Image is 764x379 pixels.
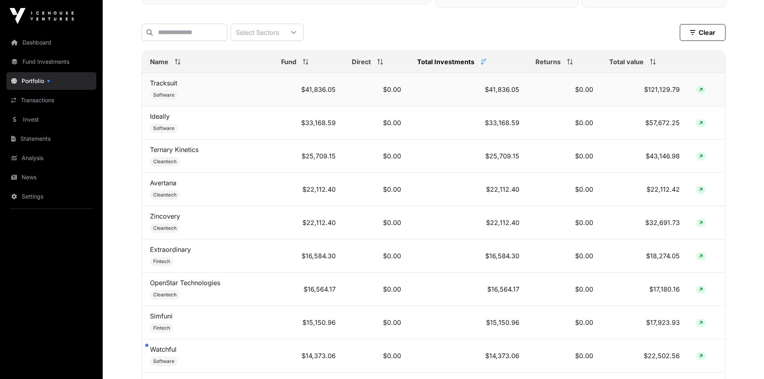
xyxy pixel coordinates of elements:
[535,57,561,67] span: Returns
[273,140,344,173] td: $25,709.15
[153,192,176,198] span: Cleantech
[281,57,296,67] span: Fund
[680,24,725,41] button: Clear
[231,24,284,41] div: Select Sectors
[153,125,174,132] span: Software
[153,225,176,231] span: Cleantech
[150,179,176,187] a: Avertana
[273,73,344,106] td: $41,836.05
[409,206,527,239] td: $22,112.40
[601,306,688,339] td: $17,923.93
[153,292,176,298] span: Cleantech
[6,111,96,128] a: Invest
[6,53,96,71] a: Fund Investments
[150,312,172,320] a: Simfuni
[601,73,688,106] td: $121,129.79
[344,173,409,206] td: $0.00
[601,206,688,239] td: $32,691.73
[6,72,96,90] a: Portfolio
[352,57,371,67] span: Direct
[601,173,688,206] td: $22,112.42
[273,339,344,373] td: $14,373.06
[344,140,409,173] td: $0.00
[6,130,96,148] a: Statements
[6,168,96,186] a: News
[409,173,527,206] td: $22,112.40
[527,106,601,140] td: $0.00
[409,73,527,106] td: $41,836.05
[527,173,601,206] td: $0.00
[527,273,601,306] td: $0.00
[273,206,344,239] td: $22,112.40
[527,73,601,106] td: $0.00
[409,239,527,273] td: $16,584.30
[601,239,688,273] td: $18,274.05
[409,273,527,306] td: $16,564.17
[527,239,601,273] td: $0.00
[150,57,168,67] span: Name
[150,279,220,287] a: OpenStar Technologies
[409,106,527,140] td: $33,168.59
[344,73,409,106] td: $0.00
[344,206,409,239] td: $0.00
[153,258,170,265] span: Fintech
[150,146,199,154] a: Ternary Kinetics
[153,92,174,98] span: Software
[344,239,409,273] td: $0.00
[409,306,527,339] td: $15,150.96
[609,57,644,67] span: Total value
[6,34,96,51] a: Dashboard
[417,57,474,67] span: Total Investments
[344,306,409,339] td: $0.00
[601,140,688,173] td: $43,146.98
[527,206,601,239] td: $0.00
[273,273,344,306] td: $16,564.17
[527,339,601,373] td: $0.00
[527,306,601,339] td: $0.00
[153,358,174,365] span: Software
[150,79,177,87] a: Tracksuit
[273,306,344,339] td: $15,150.96
[273,173,344,206] td: $22,112.40
[150,112,170,120] a: Ideally
[6,91,96,109] a: Transactions
[6,188,96,205] a: Settings
[601,106,688,140] td: $57,672.25
[153,325,170,331] span: Fintech
[273,239,344,273] td: $16,584.30
[724,340,764,379] iframe: Chat Widget
[527,140,601,173] td: $0.00
[6,149,96,167] a: Analysis
[344,273,409,306] td: $0.00
[344,339,409,373] td: $0.00
[409,339,527,373] td: $14,373.06
[10,8,74,24] img: Icehouse Ventures Logo
[601,339,688,373] td: $22,502.56
[409,140,527,173] td: $25,709.15
[150,345,176,353] a: Watchful
[150,245,191,253] a: Extraordinary
[150,212,180,220] a: Zincovery
[601,273,688,306] td: $17,180.16
[273,106,344,140] td: $33,168.59
[344,106,409,140] td: $0.00
[153,158,176,165] span: Cleantech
